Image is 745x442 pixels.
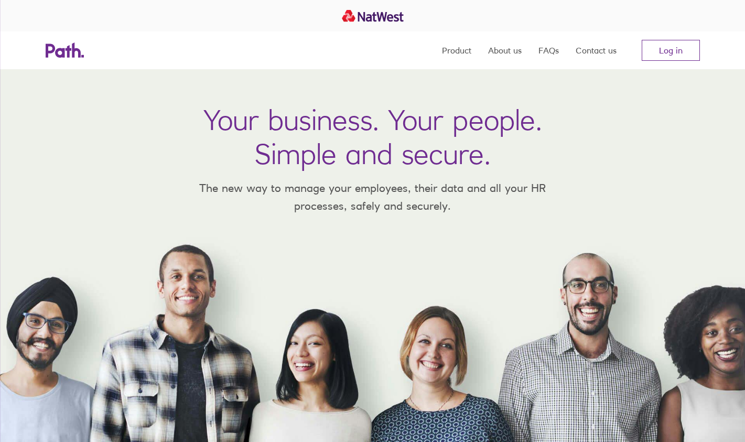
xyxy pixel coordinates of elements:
h1: Your business. Your people. Simple and secure. [203,103,542,171]
a: Log in [642,40,700,61]
a: Product [442,31,471,69]
a: FAQs [538,31,559,69]
a: Contact us [576,31,617,69]
p: The new way to manage your employees, their data and all your HR processes, safely and securely. [184,179,562,214]
a: About us [488,31,522,69]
